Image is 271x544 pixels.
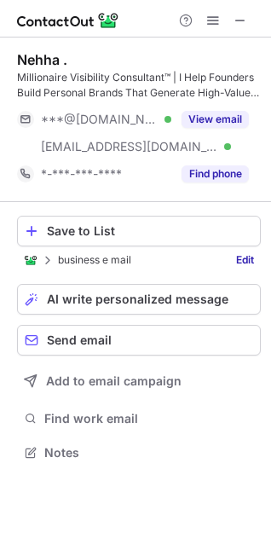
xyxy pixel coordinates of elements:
div: Nehha . [17,51,67,68]
span: Notes [44,445,254,460]
img: ContactOut [24,253,37,267]
a: Edit [229,252,261,269]
div: Millionaire Visibility Consultant™ | I Help Founders Build Personal Brands That Generate High-Val... [17,70,261,101]
span: ***@[DOMAIN_NAME] [41,112,159,127]
span: Add to email campaign [46,374,182,388]
button: Add to email campaign [17,366,261,396]
div: Save to List [47,224,253,238]
button: Find work email [17,407,261,431]
span: Find work email [44,411,254,426]
span: AI write personalized message [47,292,228,306]
span: Send email [47,333,112,347]
button: AI write personalized message [17,284,261,315]
span: [EMAIL_ADDRESS][DOMAIN_NAME] [41,139,218,154]
img: ContactOut v5.3.10 [17,10,119,31]
button: Send email [17,325,261,356]
button: Reveal Button [182,165,249,182]
button: Notes [17,441,261,465]
button: Reveal Button [182,111,249,128]
p: business e mail [58,254,131,266]
button: Save to List [17,216,261,246]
